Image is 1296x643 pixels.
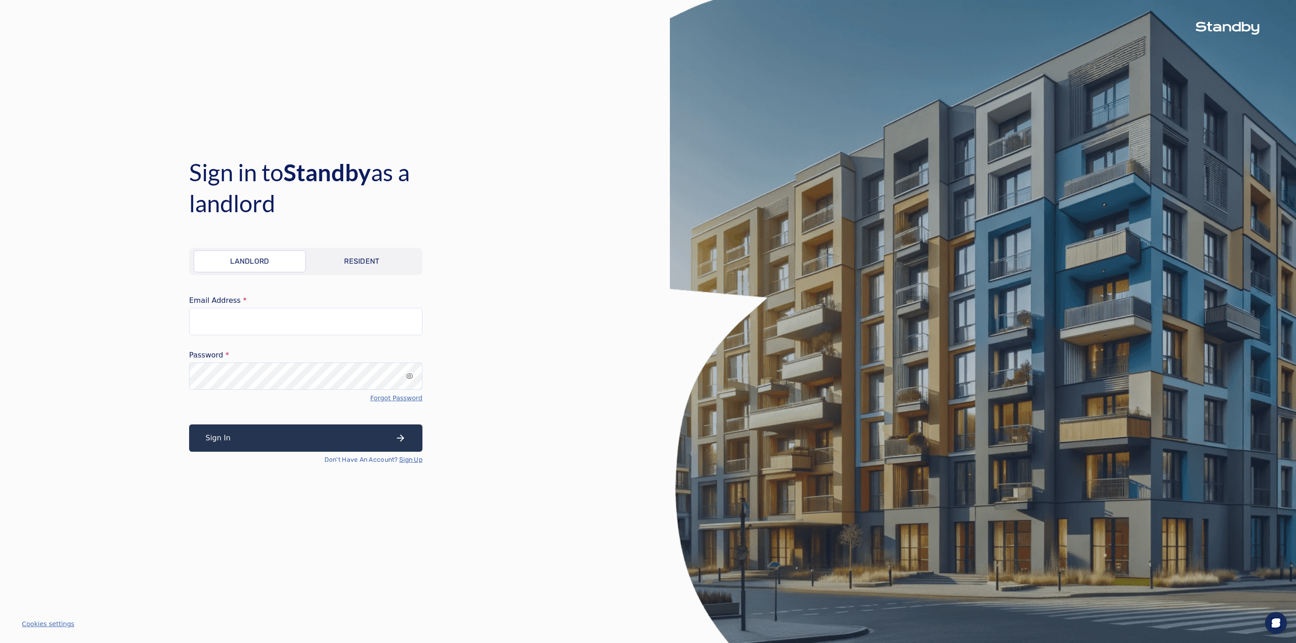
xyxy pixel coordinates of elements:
a: Landlord [194,250,306,272]
div: Open Intercom Messenger [1265,612,1287,634]
label: Email Address [189,297,422,304]
p: Resident [344,256,380,267]
span: Standby [283,158,371,186]
label: Password [189,352,422,359]
div: input icon [406,373,413,380]
input: email [189,308,422,335]
h4: Sign in to as a landlord [189,157,481,219]
a: Forgot Password [370,393,422,403]
button: Cookies settings [22,619,74,628]
input: password [189,362,422,390]
a: Sign Up [399,455,422,464]
button: Sign In [189,424,422,452]
a: Resident [306,250,418,272]
p: Don't Have An Account? [324,455,422,464]
p: Landlord [230,256,269,267]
